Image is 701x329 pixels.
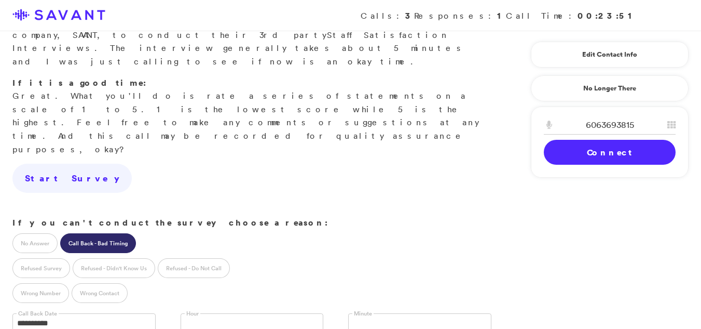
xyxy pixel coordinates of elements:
[185,310,200,318] label: Hour
[578,10,637,21] strong: 00:23:51
[17,310,59,318] label: Call Back Date
[544,140,676,165] a: Connect
[12,283,69,303] label: Wrong Number
[544,46,676,63] a: Edit Contact Info
[158,258,230,278] label: Refused - Do Not Call
[12,233,58,253] label: No Answer
[12,77,146,88] strong: If it is a good time:
[12,2,491,69] p: Hi , my name is [PERSON_NAME]. uses our company, SAVANT, to conduct their 3rd party s. The interv...
[73,258,155,278] label: Refused - Didn't Know Us
[531,75,689,101] a: No Longer There
[12,217,328,228] strong: If you can't conduct the survey choose a reason:
[497,10,506,21] strong: 1
[12,164,132,193] a: Start Survey
[72,283,128,303] label: Wrong Contact
[12,76,491,156] p: Great. What you'll do is rate a series of statements on a scale of 1 to 5. 1 is the lowest score ...
[405,10,414,21] strong: 3
[60,233,136,253] label: Call Back - Bad Timing
[12,258,70,278] label: Refused Survey
[352,310,374,318] label: Minute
